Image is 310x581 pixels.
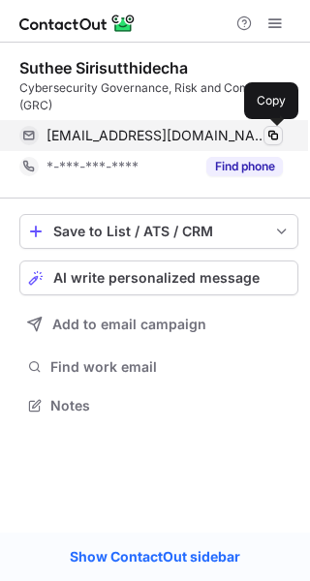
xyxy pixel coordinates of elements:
[53,270,260,286] span: AI write personalized message
[50,397,291,414] span: Notes
[19,12,136,35] img: ContactOut v5.3.10
[19,58,188,77] div: Suthee Sirisutthidecha
[19,392,298,419] button: Notes
[50,358,291,376] span: Find work email
[52,317,206,332] span: Add to email campaign
[19,260,298,295] button: AI write personalized message
[19,353,298,381] button: Find work email
[19,214,298,249] button: save-profile-one-click
[50,542,260,571] a: Show ContactOut sidebar
[206,157,283,176] button: Reveal Button
[46,127,268,144] span: [EMAIL_ADDRESS][DOMAIN_NAME]
[19,307,298,342] button: Add to email campaign
[19,79,298,114] div: Cybersecurity Governance, Risk and Compliance (GRC)
[53,224,264,239] div: Save to List / ATS / CRM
